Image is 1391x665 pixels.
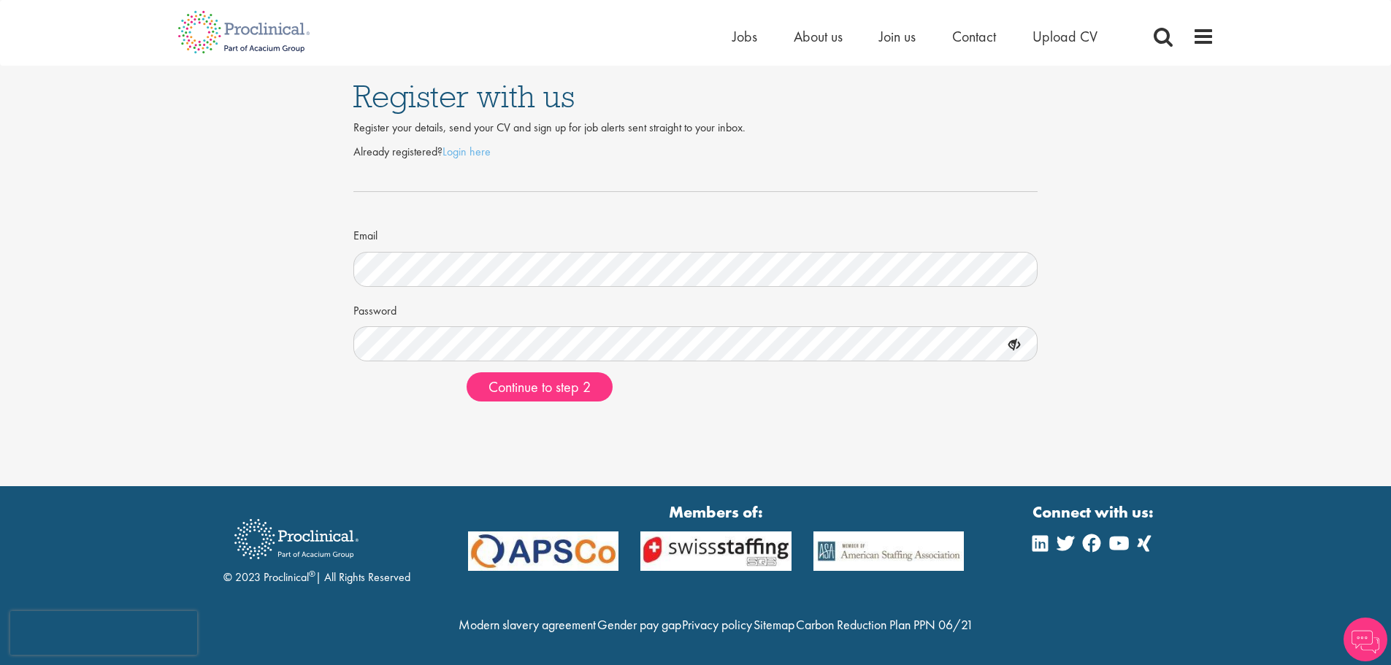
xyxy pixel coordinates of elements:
[802,531,976,572] img: APSCo
[10,611,197,655] iframe: reCAPTCHA
[732,27,757,46] a: Jobs
[353,80,1038,112] h1: Register with us
[353,223,378,245] label: Email
[457,531,630,572] img: APSCo
[309,568,315,580] sup: ®
[952,27,996,46] a: Contact
[468,501,965,523] strong: Members of:
[1032,501,1157,523] strong: Connect with us:
[682,616,752,633] a: Privacy policy
[488,377,591,396] span: Continue to step 2
[794,27,843,46] a: About us
[459,616,596,633] a: Modern slavery agreement
[629,531,802,572] img: APSCo
[796,616,973,633] a: Carbon Reduction Plan PPN 06/21
[1032,27,1097,46] a: Upload CV
[1344,618,1387,661] img: Chatbot
[353,298,396,320] label: Password
[353,144,1038,161] p: Already registered?
[754,616,794,633] a: Sitemap
[223,508,410,586] div: © 2023 Proclinical | All Rights Reserved
[467,372,613,401] button: Continue to step 2
[353,120,1038,137] div: Register your details, send your CV and sign up for job alerts sent straight to your inbox.
[223,509,369,569] img: Proclinical Recruitment
[879,27,916,46] a: Join us
[442,144,491,159] a: Login here
[597,616,681,633] a: Gender pay gap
